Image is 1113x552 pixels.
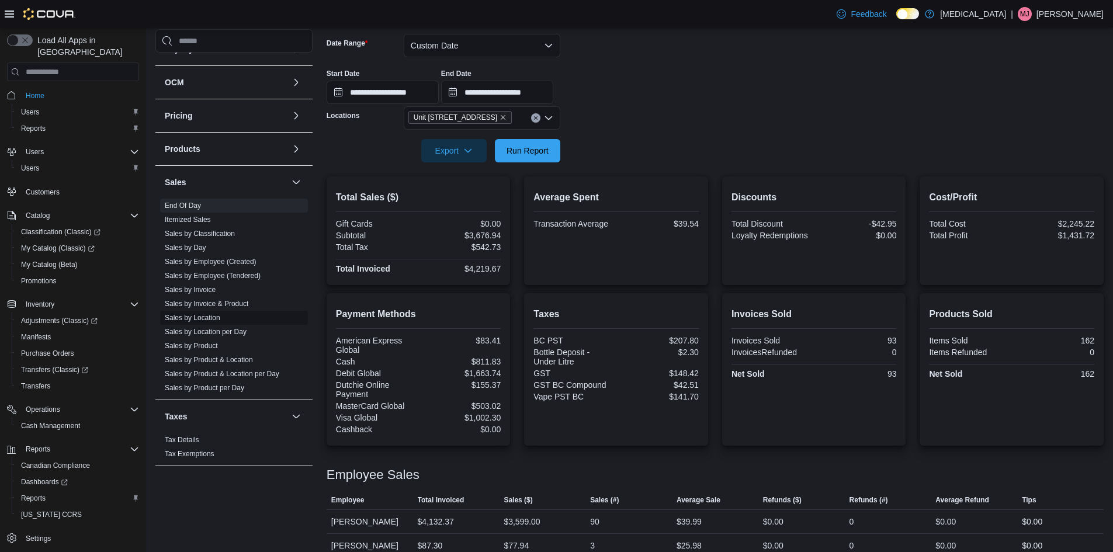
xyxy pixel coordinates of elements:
[1014,336,1094,345] div: 162
[619,369,699,378] div: $148.42
[26,147,44,157] span: Users
[619,392,699,401] div: $141.70
[16,330,56,344] a: Manifests
[441,81,553,104] input: Press the down key to open a popover containing a calendar.
[16,241,99,255] a: My Catalog (Classic)
[533,219,613,228] div: Transaction Average
[165,77,287,88] button: OCM
[428,139,480,162] span: Export
[533,369,613,378] div: GST
[421,336,501,345] div: $83.41
[165,202,201,210] a: End Of Day
[16,363,93,377] a: Transfers (Classic)
[16,105,44,119] a: Users
[12,256,144,273] button: My Catalog (Beta)
[500,114,507,121] button: Remove Unit 385 North Dollarton Highway from selection in this group
[336,242,416,252] div: Total Tax
[289,175,303,189] button: Sales
[12,378,144,394] button: Transfers
[16,274,61,288] a: Promotions
[16,161,139,175] span: Users
[21,532,56,546] a: Settings
[2,441,144,457] button: Reports
[12,313,144,329] a: Adjustments (Classic)
[731,231,812,240] div: Loyalty Redemptions
[418,515,454,529] div: $4,132.37
[165,450,214,458] a: Tax Exemptions
[12,120,144,137] button: Reports
[12,474,144,490] a: Dashboards
[1020,7,1029,21] span: MJ
[165,356,253,364] a: Sales by Product & Location
[331,495,365,505] span: Employee
[21,297,139,311] span: Inventory
[16,475,72,489] a: Dashboards
[2,144,144,160] button: Users
[929,369,962,379] strong: Net Sold
[21,349,74,358] span: Purchase Orders
[16,314,102,328] a: Adjustments (Classic)
[2,530,144,547] button: Settings
[16,121,139,136] span: Reports
[165,176,186,188] h3: Sales
[165,341,218,350] span: Sales by Product
[12,160,144,176] button: Users
[421,380,501,390] div: $155.37
[12,224,144,240] a: Classification (Classic)
[16,314,139,328] span: Adjustments (Classic)
[155,199,313,400] div: Sales
[165,215,211,224] span: Itemized Sales
[16,363,139,377] span: Transfers (Classic)
[21,209,139,223] span: Catalog
[2,296,144,313] button: Inventory
[816,231,896,240] div: $0.00
[21,89,49,103] a: Home
[21,365,88,374] span: Transfers (Classic)
[155,433,313,466] div: Taxes
[533,336,613,345] div: BC PST
[165,384,244,392] a: Sales by Product per Day
[16,419,139,433] span: Cash Management
[12,362,144,378] a: Transfers (Classic)
[165,383,244,393] span: Sales by Product per Day
[16,161,44,175] a: Users
[165,449,214,459] span: Tax Exemptions
[533,348,613,366] div: Bottle Deposit - Under Litre
[26,300,54,309] span: Inventory
[165,285,216,294] span: Sales by Invoice
[16,459,139,473] span: Canadian Compliance
[421,219,501,228] div: $0.00
[731,336,812,345] div: Invoices Sold
[26,211,50,220] span: Catalog
[289,109,303,123] button: Pricing
[336,357,416,366] div: Cash
[16,491,50,505] a: Reports
[327,111,360,120] label: Locations
[165,176,287,188] button: Sales
[165,286,216,294] a: Sales by Invoice
[816,336,896,345] div: 93
[731,348,812,357] div: InvoicesRefunded
[1014,231,1094,240] div: $1,431.72
[21,442,55,456] button: Reports
[414,112,497,123] span: Unit [STREET_ADDRESS]
[16,379,139,393] span: Transfers
[408,111,512,124] span: Unit 385 North Dollarton Highway
[1014,348,1094,357] div: 0
[16,508,139,522] span: Washington CCRS
[165,436,199,444] a: Tax Details
[12,329,144,345] button: Manifests
[165,243,206,252] span: Sales by Day
[16,346,139,360] span: Purchase Orders
[165,369,279,379] span: Sales by Product & Location per Day
[336,369,416,378] div: Debit Global
[165,110,287,121] button: Pricing
[16,491,139,505] span: Reports
[21,297,59,311] button: Inventory
[1014,369,1094,379] div: 162
[2,183,144,200] button: Customers
[16,459,95,473] a: Canadian Compliance
[12,273,144,289] button: Promotions
[16,225,105,239] a: Classification (Classic)
[731,219,812,228] div: Total Discount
